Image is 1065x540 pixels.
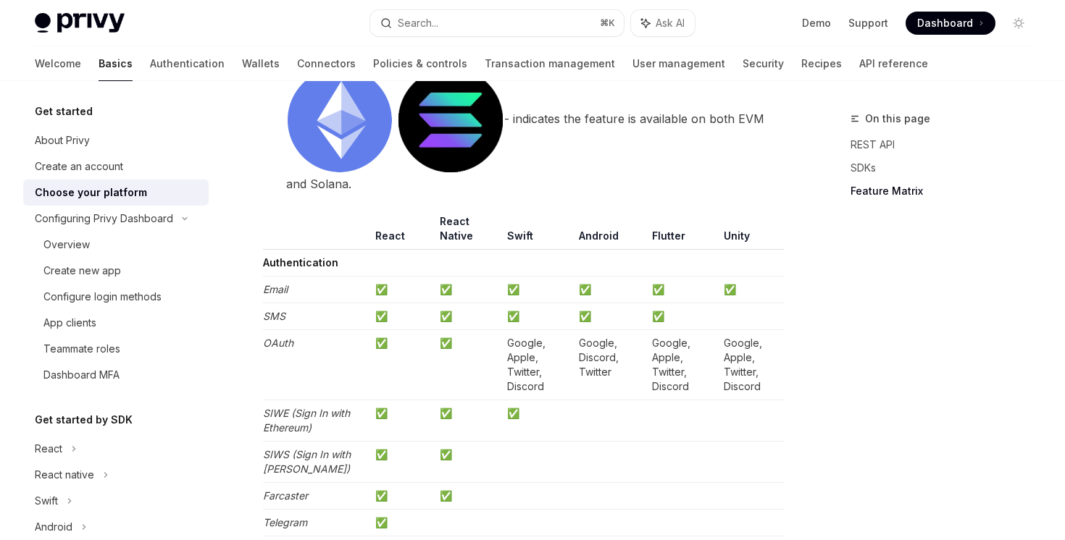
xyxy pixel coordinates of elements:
a: Overview [23,232,209,258]
td: ✅ [369,303,434,329]
td: Google, Apple, Twitter, Discord [501,329,573,400]
td: ✅ [434,329,501,400]
td: ✅ [573,303,646,329]
li: - indicates the feature is available on both EVM and Solana. [263,67,784,194]
td: ✅ [718,276,784,303]
a: User management [632,46,725,81]
td: ✅ [434,400,501,441]
a: Configure login methods [23,284,209,310]
span: Dashboard [917,16,973,30]
td: ✅ [434,482,501,509]
a: About Privy [23,127,209,153]
a: Welcome [35,46,81,81]
td: ✅ [434,303,501,329]
div: Configuring Privy Dashboard [35,210,173,227]
th: React Native [434,214,501,250]
a: Teammate roles [23,336,209,362]
a: Recipes [801,46,842,81]
a: Basics [99,46,133,81]
img: light logo [35,13,125,33]
a: Security [743,46,784,81]
div: App clients [43,314,96,332]
em: Email [263,283,288,295]
a: Create new app [23,258,209,284]
em: Farcaster [263,489,308,502]
button: Ask AI [631,10,695,36]
th: Unity [718,214,784,250]
div: Create an account [35,158,123,175]
a: Dashboard MFA [23,362,209,388]
td: ✅ [369,276,434,303]
td: ✅ [369,509,434,536]
a: App clients [23,310,209,336]
div: Configure login methods [43,288,162,305]
td: ✅ [369,482,434,509]
td: Google, Apple, Twitter, Discord [718,329,784,400]
strong: Authentication [263,256,338,269]
td: ✅ [369,400,434,441]
em: Telegram [263,516,307,528]
a: Transaction management [485,46,615,81]
span: Ask AI [656,16,685,30]
div: About Privy [35,132,90,149]
td: ✅ [646,303,718,329]
th: React [369,214,434,250]
td: ✅ [573,276,646,303]
div: React [35,440,62,457]
a: API reference [859,46,928,81]
span: On this page [865,110,930,127]
td: ✅ [501,276,573,303]
div: React native [35,466,94,484]
td: ✅ [369,329,434,400]
button: Toggle dark mode [1007,12,1030,35]
h5: Get started [35,103,93,120]
td: ✅ [369,441,434,482]
th: Android [573,214,646,250]
div: Search... [398,14,438,32]
a: Authentication [150,46,225,81]
a: Policies & controls [373,46,467,81]
div: Swift [35,492,58,510]
div: Create new app [43,262,121,279]
a: Support [848,16,888,30]
a: SDKs [851,156,1042,180]
a: Connectors [297,46,356,81]
div: Dashboard MFA [43,366,120,384]
img: solana.png [398,68,503,172]
span: ⌘ K [600,17,615,29]
td: ✅ [646,276,718,303]
em: OAuth [263,337,293,349]
em: SMS [263,310,285,322]
td: ✅ [501,400,573,441]
h5: Get started by SDK [35,411,133,429]
a: Feature Matrix [851,180,1042,203]
td: ✅ [434,441,501,482]
a: Choose your platform [23,180,209,206]
td: ✅ [434,276,501,303]
a: Create an account [23,153,209,180]
td: Google, Apple, Twitter, Discord [646,329,718,400]
a: Demo [802,16,831,30]
em: SIWS (Sign In with [PERSON_NAME]) [263,448,351,475]
a: Dashboard [906,12,995,35]
div: Teammate roles [43,340,120,358]
div: Android [35,518,72,536]
td: ✅ [501,303,573,329]
em: SIWE (Sign In with Ethereum) [263,407,350,434]
button: Search...⌘K [370,10,623,36]
div: Choose your platform [35,184,147,201]
img: ethereum.png [288,68,392,172]
th: Flutter [646,214,718,250]
a: Wallets [242,46,280,81]
th: Swift [501,214,573,250]
div: Overview [43,236,90,253]
a: REST API [851,133,1042,156]
td: Google, Discord, Twitter [573,329,646,400]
